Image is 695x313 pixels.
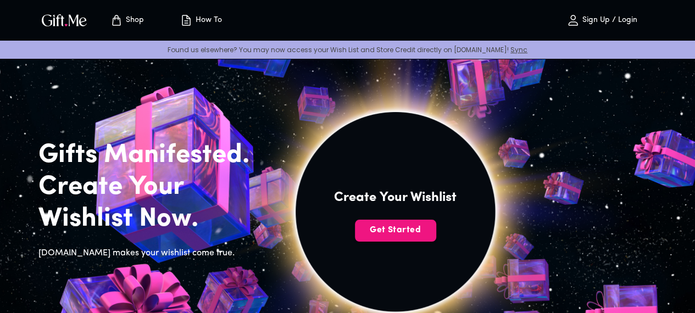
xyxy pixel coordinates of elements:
button: How To [170,3,231,38]
p: How To [193,16,222,25]
button: Store page [97,3,157,38]
p: Found us elsewhere? You may now access your Wish List and Store Credit directly on [DOMAIN_NAME]! [9,45,686,54]
a: Sync [510,45,527,54]
h6: [DOMAIN_NAME] makes your wishlist come true. [38,246,267,260]
button: Sign Up / Login [547,3,657,38]
button: GiftMe Logo [38,14,90,27]
h4: Create Your Wishlist [334,189,457,206]
button: Get Started [355,220,436,242]
p: Sign Up / Login [580,16,637,25]
img: GiftMe Logo [40,12,89,28]
p: Shop [123,16,144,25]
h2: Gifts Manifested. [38,139,267,171]
h2: Create Your [38,171,267,203]
h2: Wishlist Now. [38,203,267,235]
img: how-to.svg [180,14,193,27]
span: Get Started [355,224,436,236]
